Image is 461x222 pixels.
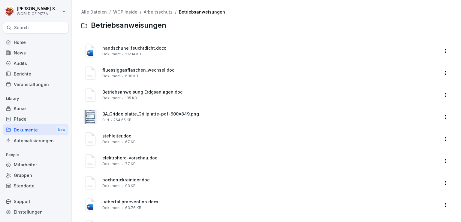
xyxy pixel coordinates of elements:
a: Veranstaltungen [3,79,68,90]
span: 93 KB [125,184,136,188]
span: / [140,10,141,15]
span: Dokument [102,184,121,188]
div: Support [3,196,68,207]
p: WORLD OF PIZZA [17,12,61,16]
span: Betriebsanweisung Erdgsanlagen.doc [102,90,439,95]
span: 63.76 KB [125,206,141,210]
span: / [109,10,111,15]
a: Mitarbeiter [3,159,68,170]
a: WOP Inside [113,9,137,14]
span: / [175,10,176,15]
span: fluessiggasflaschen_wechsel.doc [102,68,439,73]
span: Dokument [102,206,121,210]
p: Search [14,25,29,31]
a: Pfade [3,114,68,124]
a: Audits [3,58,68,69]
span: Betriebsanweisungen [91,21,166,30]
a: Standorte [3,180,68,191]
div: Dokumente [3,124,68,135]
a: Berichte [3,69,68,79]
span: hochdruckreiniger.doc [102,177,439,183]
a: Arbeitsschutz [144,9,173,14]
a: Gruppen [3,170,68,180]
span: Dokument [102,96,121,100]
span: Dokument [102,140,121,144]
span: 264.65 KB [113,118,131,122]
span: Dokument [102,52,121,56]
a: Einstellungen [3,207,68,217]
a: News [3,48,68,58]
span: BA_Griddelplatte_Grillplatte-pdf-600x849.png [102,112,439,117]
p: People [3,150,68,160]
span: handschuhe_feuchtdicht.docx [102,46,439,51]
a: Betriebsanweisungen [179,9,225,14]
a: Automatisierungen [3,135,68,146]
span: 67 KB [125,140,136,144]
span: stehleiter.doc [102,134,439,139]
p: [PERSON_NAME] Seraphim [17,6,61,11]
a: Alle Dateien [81,9,107,14]
span: Dokument [102,74,121,78]
span: 212.14 KB [125,52,141,56]
a: Home [3,37,68,48]
span: ueberfallpraevention.docx [102,199,439,205]
span: Bild [102,118,109,122]
span: Dokument [102,162,121,166]
span: 77 KB [125,162,136,166]
div: New [56,126,67,133]
p: Library [3,94,68,103]
img: image thumbnail [85,110,95,124]
span: elektroherd-vorschau.doc [102,156,439,161]
a: DokumenteNew [3,124,68,135]
a: Kurse [3,103,68,114]
span: 135 KB [125,96,137,100]
span: 606 KB [125,74,138,78]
